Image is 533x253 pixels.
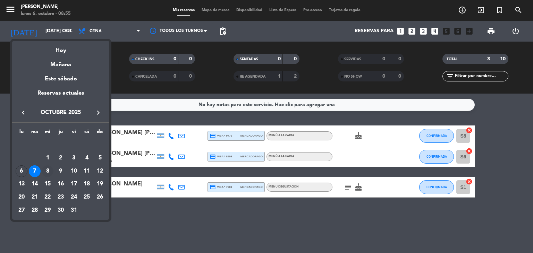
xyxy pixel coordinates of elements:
td: 2 de octubre de 2025 [54,151,67,165]
div: 14 [29,178,41,190]
span: octubre 2025 [29,108,92,117]
td: 18 de octubre de 2025 [81,177,94,191]
div: 9 [55,165,67,177]
i: keyboard_arrow_left [19,108,27,117]
div: 16 [55,178,67,190]
td: 19 de octubre de 2025 [93,177,107,191]
td: 8 de octubre de 2025 [41,165,54,178]
td: 1 de octubre de 2025 [41,151,54,165]
td: 5 de octubre de 2025 [93,151,107,165]
div: 24 [68,191,80,203]
td: 29 de octubre de 2025 [41,204,54,217]
td: 16 de octubre de 2025 [54,177,67,191]
div: 4 [81,152,93,164]
div: 26 [94,191,106,203]
div: 2 [55,152,67,164]
td: 24 de octubre de 2025 [67,191,81,204]
td: 9 de octubre de 2025 [54,165,67,178]
div: 3 [68,152,80,164]
div: 30 [55,204,67,216]
td: 22 de octubre de 2025 [41,191,54,204]
th: viernes [67,128,81,139]
td: 12 de octubre de 2025 [93,165,107,178]
td: 26 de octubre de 2025 [93,191,107,204]
td: 17 de octubre de 2025 [67,177,81,191]
td: 23 de octubre de 2025 [54,191,67,204]
div: Este sábado [12,69,109,89]
th: sábado [81,128,94,139]
div: Reservas actuales [12,89,109,103]
div: 13 [16,178,27,190]
div: 20 [16,191,27,203]
div: 28 [29,204,41,216]
td: 28 de octubre de 2025 [28,204,41,217]
th: domingo [93,128,107,139]
th: lunes [15,128,28,139]
th: martes [28,128,41,139]
div: 7 [29,165,41,177]
div: 11 [81,165,93,177]
div: 25 [81,191,93,203]
div: 6 [16,165,27,177]
th: miércoles [41,128,54,139]
td: 3 de octubre de 2025 [67,151,81,165]
td: 13 de octubre de 2025 [15,177,28,191]
i: keyboard_arrow_right [94,108,102,117]
div: 15 [42,178,53,190]
td: 10 de octubre de 2025 [67,165,81,178]
td: 4 de octubre de 2025 [81,151,94,165]
div: 17 [68,178,80,190]
td: 21 de octubre de 2025 [28,191,41,204]
td: 15 de octubre de 2025 [41,177,54,191]
div: 23 [55,191,67,203]
div: 31 [68,204,80,216]
td: 14 de octubre de 2025 [28,177,41,191]
td: 31 de octubre de 2025 [67,204,81,217]
div: 29 [42,204,53,216]
td: OCT. [15,138,107,151]
div: 1 [42,152,53,164]
td: 30 de octubre de 2025 [54,204,67,217]
th: jueves [54,128,67,139]
div: Hoy [12,41,109,55]
td: 20 de octubre de 2025 [15,191,28,204]
td: 11 de octubre de 2025 [81,165,94,178]
td: 7 de octubre de 2025 [28,165,41,178]
div: 18 [81,178,93,190]
div: 8 [42,165,53,177]
div: 21 [29,191,41,203]
td: 27 de octubre de 2025 [15,204,28,217]
div: 27 [16,204,27,216]
div: 12 [94,165,106,177]
div: 22 [42,191,53,203]
td: 6 de octubre de 2025 [15,165,28,178]
div: 10 [68,165,80,177]
div: Mañana [12,55,109,69]
div: 19 [94,178,106,190]
div: 5 [94,152,106,164]
td: 25 de octubre de 2025 [81,191,94,204]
